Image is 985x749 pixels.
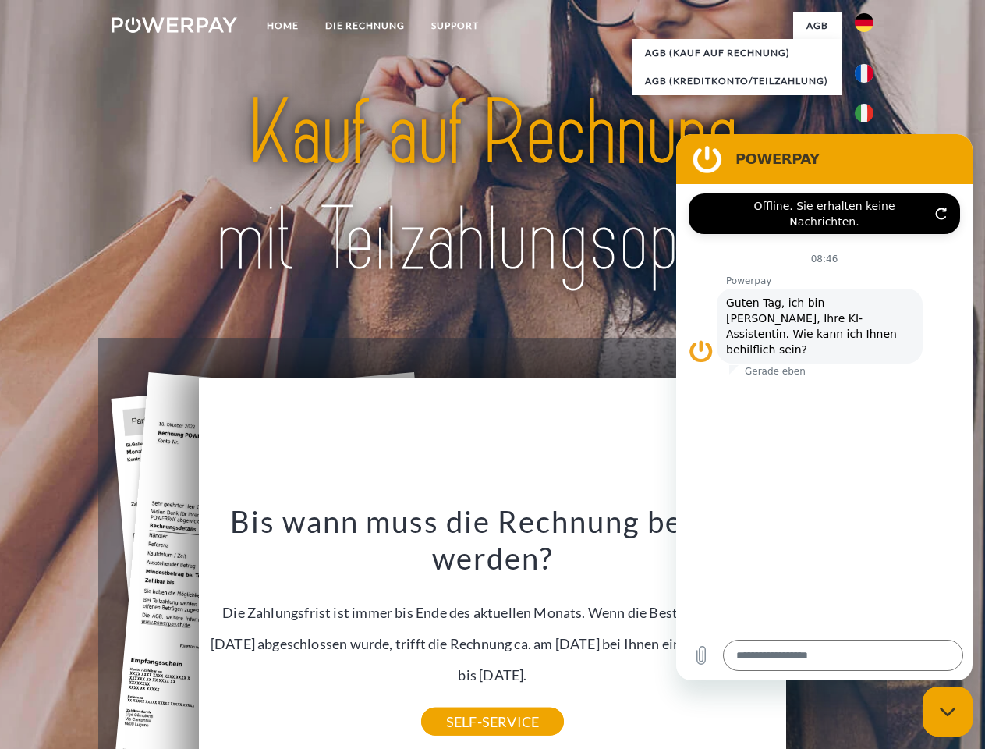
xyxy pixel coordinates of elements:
a: AGB (Kauf auf Rechnung) [632,39,842,67]
img: it [855,104,873,122]
iframe: Schaltfläche zum Öffnen des Messaging-Fensters; Konversation läuft [923,687,973,737]
img: fr [855,64,873,83]
a: AGB (Kreditkonto/Teilzahlung) [632,67,842,95]
img: de [855,13,873,32]
a: Home [253,12,312,40]
img: logo-powerpay-white.svg [112,17,237,33]
a: SUPPORT [418,12,492,40]
a: DIE RECHNUNG [312,12,418,40]
a: agb [793,12,842,40]
a: SELF-SERVICE [421,708,564,736]
img: title-powerpay_de.svg [149,75,836,299]
iframe: Messaging-Fenster [676,134,973,680]
div: Die Zahlungsfrist ist immer bis Ende des aktuellen Monats. Wenn die Bestellung z.B. am [DATE] abg... [208,502,778,722]
h3: Bis wann muss die Rechnung bezahlt werden? [208,502,778,577]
